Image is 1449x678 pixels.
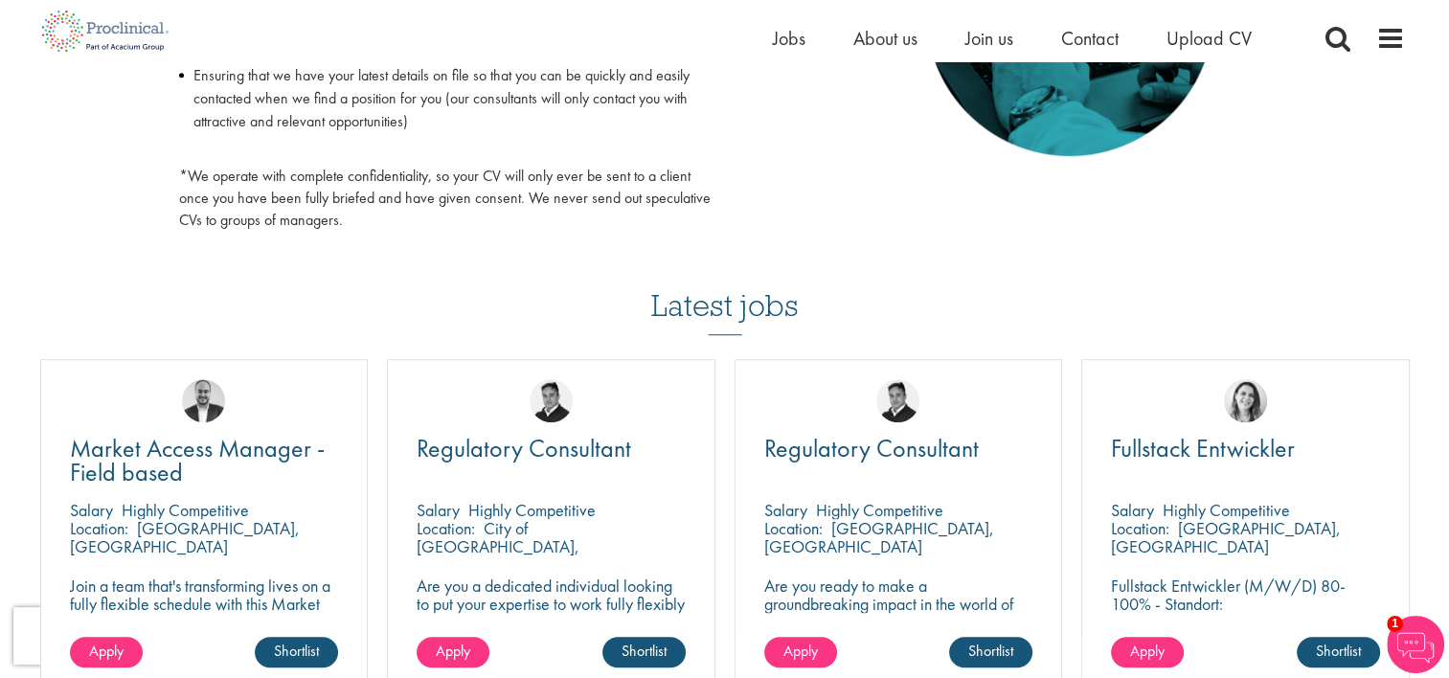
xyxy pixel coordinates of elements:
[468,499,596,521] p: Highly Competitive
[70,499,113,521] span: Salary
[436,641,470,661] span: Apply
[1387,616,1403,632] span: 1
[417,637,489,667] a: Apply
[853,26,917,51] a: About us
[876,379,919,422] img: Peter Duvall
[1130,641,1165,661] span: Apply
[179,166,711,232] p: *We operate with complete confidentiality, so your CV will only ever be sent to a client once you...
[1111,517,1169,539] span: Location:
[1111,437,1380,461] a: Fullstack Entwickler
[1163,499,1290,521] p: Highly Competitive
[1387,616,1444,673] img: Chatbot
[70,517,300,557] p: [GEOGRAPHIC_DATA], [GEOGRAPHIC_DATA]
[816,499,943,521] p: Highly Competitive
[1111,499,1154,521] span: Salary
[417,432,631,464] span: Regulatory Consultant
[70,432,325,488] span: Market Access Manager - Field based
[182,379,225,422] img: Aitor Melia
[1224,379,1267,422] img: Nur Ergiydiren
[764,437,1033,461] a: Regulatory Consultant
[417,576,686,667] p: Are you a dedicated individual looking to put your expertise to work fully flexibly in a remote p...
[179,64,711,156] li: Ensuring that we have your latest details on file so that you can be quickly and easily contacted...
[764,499,807,521] span: Salary
[255,637,338,667] a: Shortlist
[1111,576,1380,667] p: Fullstack Entwickler (M/W/D) 80-100% - Standort: [GEOGRAPHIC_DATA], [GEOGRAPHIC_DATA] - Arbeitsze...
[965,26,1013,51] a: Join us
[70,576,339,631] p: Join a team that's transforming lives on a fully flexible schedule with this Market Access Manage...
[764,576,1033,667] p: Are you ready to make a groundbreaking impact in the world of biotechnology? Join a growing compa...
[773,26,805,51] a: Jobs
[70,637,143,667] a: Apply
[89,641,124,661] span: Apply
[1166,26,1252,51] a: Upload CV
[1061,26,1119,51] a: Contact
[70,517,128,539] span: Location:
[764,517,994,557] p: [GEOGRAPHIC_DATA], [GEOGRAPHIC_DATA]
[764,637,837,667] a: Apply
[417,517,579,576] p: City of [GEOGRAPHIC_DATA], [GEOGRAPHIC_DATA]
[13,607,259,665] iframe: reCAPTCHA
[70,437,339,485] a: Market Access Manager - Field based
[764,517,823,539] span: Location:
[417,499,460,521] span: Salary
[417,517,475,539] span: Location:
[1111,637,1184,667] a: Apply
[417,437,686,461] a: Regulatory Consultant
[530,379,573,422] img: Peter Duvall
[1297,637,1380,667] a: Shortlist
[949,637,1032,667] a: Shortlist
[783,641,818,661] span: Apply
[1111,517,1341,557] p: [GEOGRAPHIC_DATA], [GEOGRAPHIC_DATA]
[764,432,979,464] span: Regulatory Consultant
[1111,432,1295,464] span: Fullstack Entwickler
[602,637,686,667] a: Shortlist
[651,241,799,335] h3: Latest jobs
[122,499,249,521] p: Highly Competitive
